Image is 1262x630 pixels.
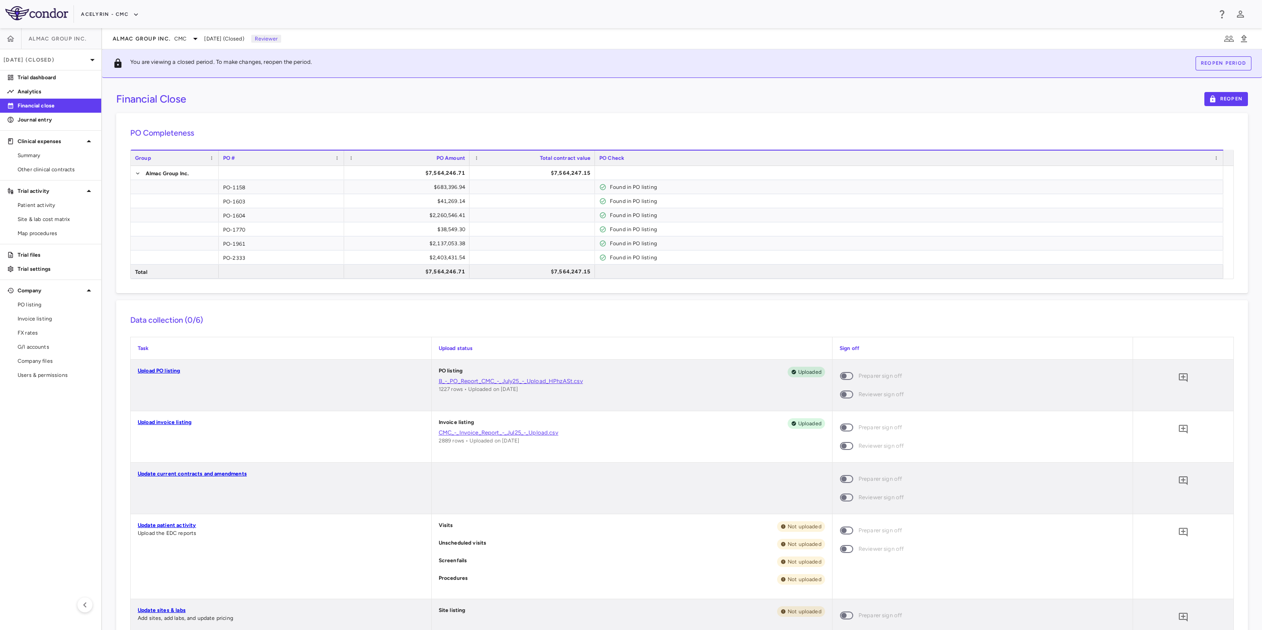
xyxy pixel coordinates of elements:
span: Users & permissions [18,371,94,379]
span: Uploaded [795,420,825,427]
div: $38,549.30 [352,222,465,236]
p: Sign off [840,344,1126,352]
p: Invoice listing [439,418,474,429]
a: B_-_PO_Report_CMC_-_July25_-_Upload_HPhzASt.csv [439,377,825,385]
p: Journal entry [18,116,94,124]
span: PO listing [18,301,94,309]
a: Upload PO listing [138,368,180,374]
span: Total [135,265,147,279]
span: Uploaded [795,368,825,376]
div: PO-1770 [219,222,344,236]
div: Found in PO listing [610,180,1219,194]
button: Add comment [1176,525,1191,540]
span: Site & lab cost matrix [18,215,94,223]
div: Found in PO listing [610,194,1219,208]
p: Trial files [18,251,94,259]
span: Map procedures [18,229,94,237]
div: $2,137,053.38 [352,236,465,251]
div: $7,564,246.71 [352,265,465,279]
p: Company [18,287,84,295]
span: Preparer sign off [858,611,902,620]
svg: Add comment [1178,372,1189,383]
span: Preparer sign off [858,526,902,535]
p: Trial dashboard [18,74,94,81]
p: Visits [439,521,453,532]
p: Site listing [439,606,466,617]
div: $2,260,546.41 [352,208,465,222]
span: CMC [174,35,187,43]
p: You are viewing a closed period. To make changes, reopen the period. [130,58,312,69]
span: Upload the EDC reports [138,530,196,536]
p: Screenfails [439,556,467,567]
span: G/l accounts [18,343,94,351]
span: Add sites, add labs, and update pricing [138,615,233,621]
span: 1227 rows • Uploaded on [DATE] [439,386,518,392]
button: Acelyrin - CMC [81,7,139,22]
h6: PO Completeness [130,127,1234,139]
span: Preparer sign off [858,371,902,381]
span: Almac Group Inc. [146,166,189,181]
div: PO-1158 [219,180,344,194]
span: Patient activity [18,201,94,209]
svg: Add comment [1178,527,1189,538]
a: Update patient activity [138,522,196,528]
p: Procedures [439,574,468,585]
span: Reviewer sign off [858,441,904,451]
div: Found in PO listing [610,236,1219,251]
img: logo-full-SnFGN8VE.png [5,6,68,20]
a: Update current contracts and amendments [138,471,247,477]
span: Not uploaded [784,558,825,566]
a: Upload invoice listing [138,419,191,425]
div: $2,403,431.54 [352,251,465,265]
p: Clinical expenses [18,137,84,145]
svg: Add comment [1178,475,1189,486]
span: [DATE] (Closed) [204,35,244,43]
span: Company files [18,357,94,365]
button: Add comment [1176,370,1191,385]
div: Found in PO listing [610,251,1219,265]
div: $683,396.94 [352,180,465,194]
span: Reviewer sign off [858,493,904,502]
span: Invoice listing [18,315,94,323]
p: PO listing [439,367,463,377]
span: Not uploaded [784,540,825,548]
span: 2889 rows • Uploaded on [DATE] [439,438,520,444]
span: PO Check [599,155,624,161]
p: Financial close [18,102,94,110]
svg: Add comment [1178,424,1189,435]
button: Reopen period [1196,56,1251,70]
div: $7,564,246.71 [352,166,465,180]
div: Found in PO listing [610,208,1219,222]
div: $7,564,247.15 [477,265,591,279]
button: Add comment [1176,473,1191,488]
span: Not uploaded [784,608,825,615]
span: Total contract value [540,155,591,161]
p: [DATE] (Closed) [4,56,87,64]
p: Trial activity [18,187,84,195]
span: Group [135,155,151,161]
p: Upload status [439,344,825,352]
svg: Add comment [1178,612,1189,623]
p: Reviewer [251,35,281,43]
span: Not uploaded [784,575,825,583]
div: $41,269.14 [352,194,465,208]
span: Preparer sign off [858,423,902,432]
p: Analytics [18,88,94,96]
span: Other clinical contracts [18,166,94,173]
span: Reviewer sign off [858,544,904,554]
button: Reopen [1204,92,1248,106]
div: PO-1961 [219,236,344,250]
div: $7,564,247.15 [477,166,591,180]
p: Trial settings [18,265,94,273]
p: Task [138,344,424,352]
span: Reviewer sign off [858,390,904,399]
button: Add comment [1176,422,1191,437]
span: Almac Group Inc. [113,35,171,42]
span: PO # [223,155,235,161]
p: Unscheduled visits [439,539,487,549]
h6: Data collection (0/6) [130,314,1234,326]
a: Update sites & labs [138,607,186,613]
span: FX rates [18,329,94,337]
span: PO Amount [437,155,465,161]
div: PO-2333 [219,251,344,264]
